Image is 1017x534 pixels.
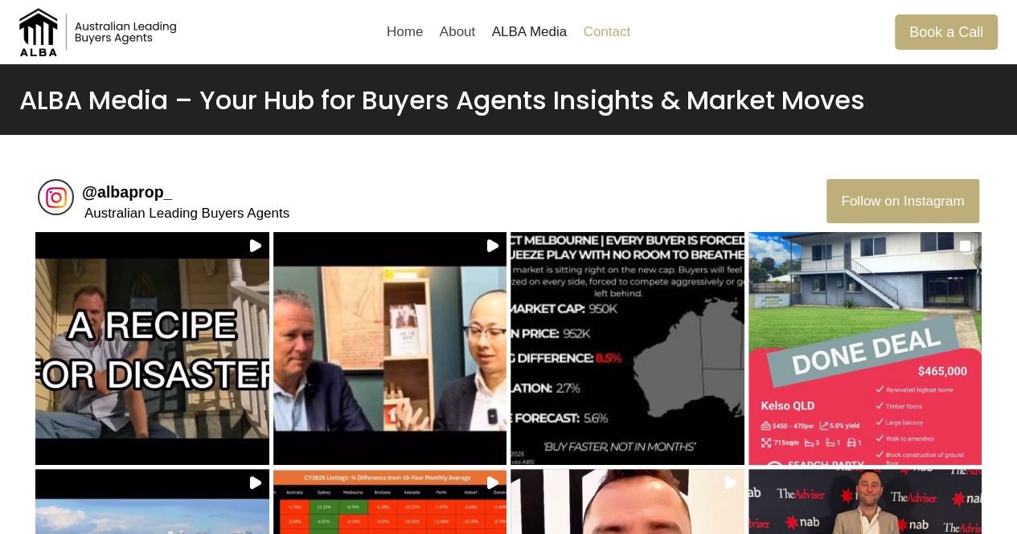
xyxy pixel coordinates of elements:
[273,232,507,466] div: When a commercial broker teams up with a licensed valuer, deals get sharper, risks shrink, and op...
[35,232,269,466] div: The Aussie housing market has cooked up the perfect recipe for disaster: Less stock. More people....
[82,183,172,201] a: @albaprop_
[19,8,180,56] img: Australian Leading Buyers Agents
[826,179,979,222] button: Follow albaprop_ on Instagram
[958,238,975,256] svg: Carousel
[895,14,998,49] a: Book a Call
[248,475,263,490] svg: Video
[511,232,744,466] div: melbourne fhbgCold. Hard. Facts.
[97,183,172,201] span: albaprop_
[379,13,638,51] nav: Primary Navigation
[486,475,500,490] svg: Video
[432,13,484,51] a: About
[248,238,263,253] svg: Video
[483,13,575,51] a: ALBA Media
[84,206,289,221] span: Australian Leading Buyers Agents
[82,183,97,201] span: @
[43,185,69,210] img: albaprop_'s profile picture
[379,13,432,51] a: Home
[748,232,982,466] div: Great to team up with searchpartyproperty, supporting our recent investors successfully securing ...
[486,238,500,253] svg: Video
[724,475,738,490] svg: Video
[19,85,998,116] h1: ALBA Media – Your Hub for Buyers Agents Insights & Market Moves
[575,13,638,51] a: Contact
